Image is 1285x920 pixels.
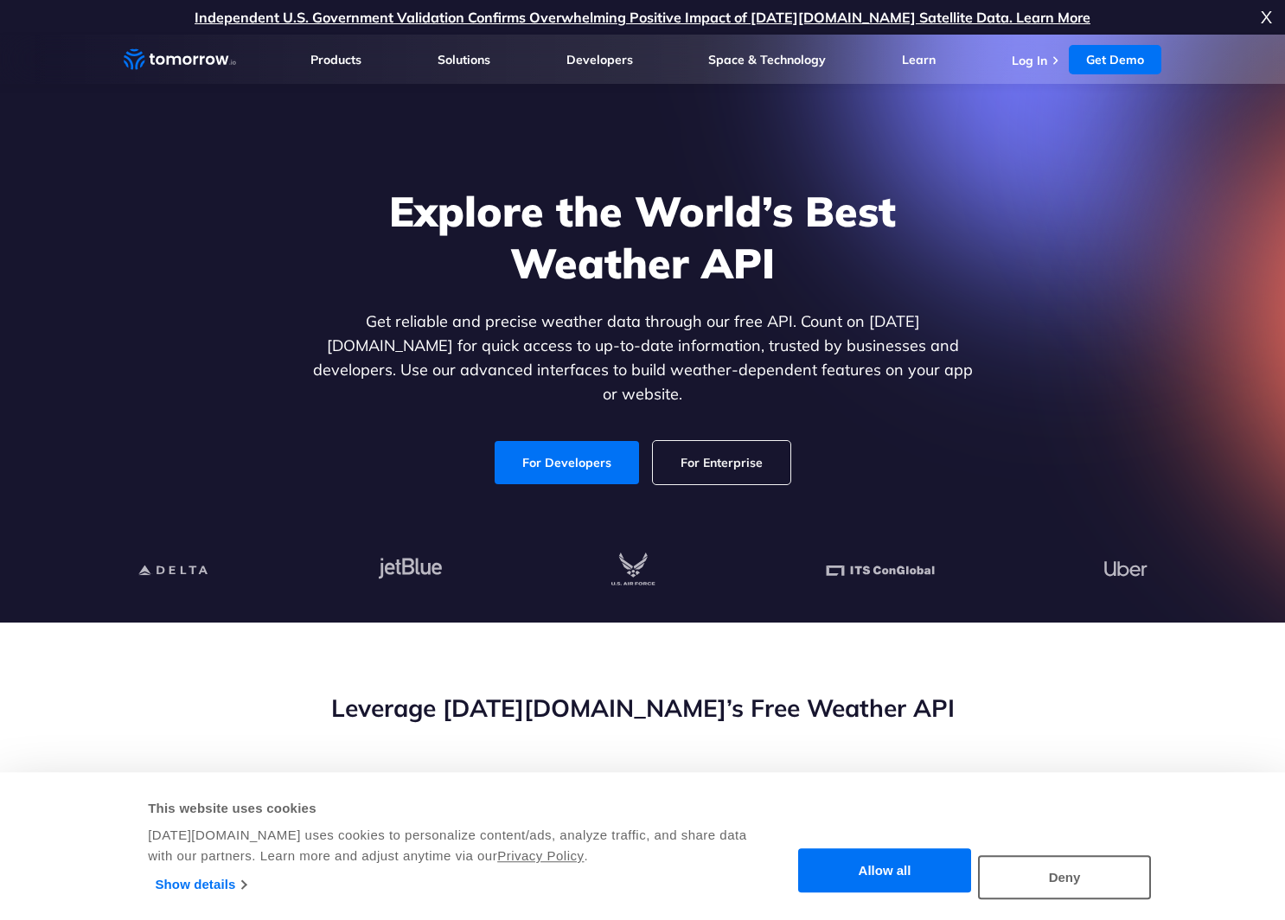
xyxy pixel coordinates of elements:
[495,441,639,484] a: For Developers
[902,52,936,67] a: Learn
[708,52,826,67] a: Space & Technology
[309,185,976,289] h1: Explore the World’s Best Weather API
[195,9,1090,26] a: Independent U.S. Government Validation Confirms Overwhelming Positive Impact of [DATE][DOMAIN_NAM...
[438,52,490,67] a: Solutions
[1069,45,1161,74] a: Get Demo
[566,52,633,67] a: Developers
[148,825,768,866] div: [DATE][DOMAIN_NAME] uses cookies to personalize content/ads, analyze traffic, and share data with...
[798,849,971,893] button: Allow all
[124,47,236,73] a: Home link
[497,848,584,863] a: Privacy Policy
[1012,53,1047,68] a: Log In
[978,855,1151,899] button: Deny
[653,441,790,484] a: For Enterprise
[156,872,246,898] a: Show details
[309,310,976,406] p: Get reliable and precise weather data through our free API. Count on [DATE][DOMAIN_NAME] for quic...
[310,52,361,67] a: Products
[124,692,1161,725] h2: Leverage [DATE][DOMAIN_NAME]’s Free Weather API
[148,798,768,819] div: This website uses cookies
